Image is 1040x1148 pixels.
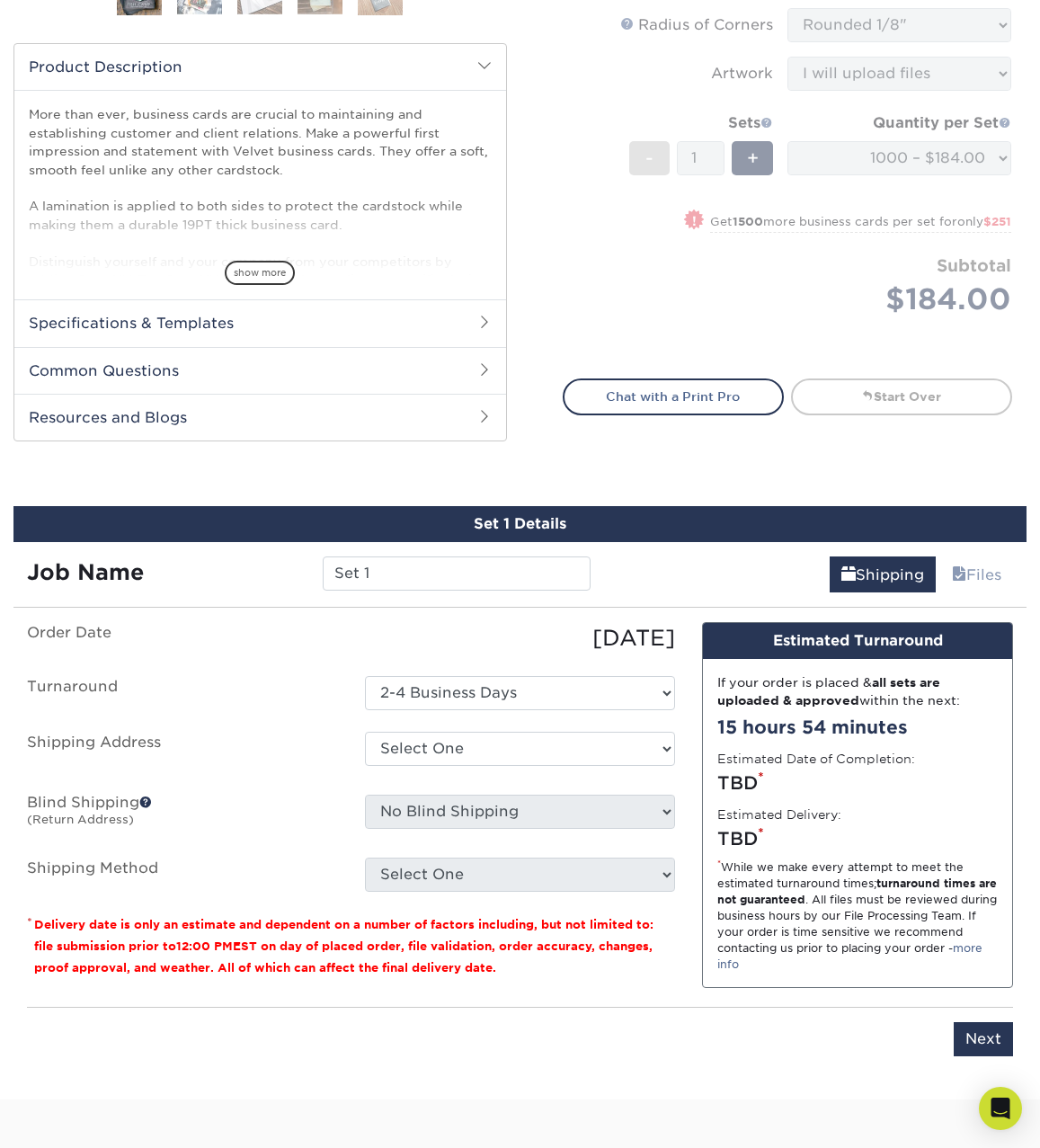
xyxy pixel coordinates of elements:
[717,750,915,768] label: Estimated Date of Completion:
[717,714,998,741] div: 15 hours 54 minutes
[13,795,351,836] label: Blind Shipping
[323,556,591,591] input: Enter a job name
[14,394,506,441] h2: Resources and Blogs
[27,559,144,585] strong: Job Name
[954,1022,1013,1056] input: Next
[791,378,1012,414] a: Start Over
[13,732,351,773] label: Shipping Address
[27,813,134,826] small: (Return Address)
[13,506,1027,542] div: Set 1 Details
[4,1093,153,1142] iframe: Google Customer Reviews
[34,918,653,974] small: Delivery date is only an estimate and dependent on a number of factors including, but not limited...
[14,44,506,90] h2: Product Description
[13,676,351,710] label: Turnaround
[703,623,1012,659] div: Estimated Turnaround
[13,858,351,892] label: Shipping Method
[717,673,998,710] div: If your order is placed & within the next:
[717,877,997,906] strong: turnaround times are not guaranteed
[717,770,998,796] div: TBD
[13,622,351,654] label: Order Date
[176,939,233,953] span: 12:00 PM
[717,805,841,823] label: Estimated Delivery:
[952,566,966,583] span: files
[563,378,784,414] a: Chat with a Print Pro
[717,859,998,973] div: While we make every attempt to meet the estimated turnaround times; . All files must be reviewed ...
[979,1087,1022,1130] div: Open Intercom Messenger
[940,556,1013,592] a: Files
[841,566,856,583] span: shipping
[225,261,295,285] span: show more
[29,105,492,398] p: More than ever, business cards are crucial to maintaining and establishing customer and client re...
[717,825,998,852] div: TBD
[717,941,982,971] a: more info
[14,347,506,394] h2: Common Questions
[14,299,506,346] h2: Specifications & Templates
[830,556,936,592] a: Shipping
[351,622,689,654] div: [DATE]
